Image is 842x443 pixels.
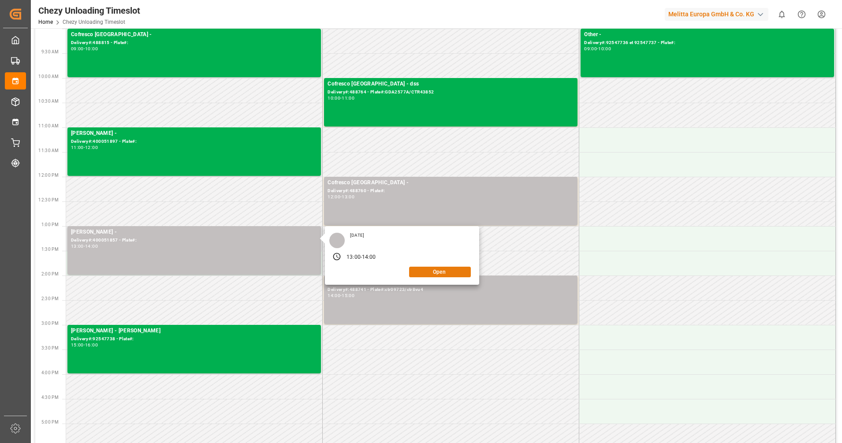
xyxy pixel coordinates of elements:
[41,49,59,54] span: 9:30 AM
[41,346,59,350] span: 3:30 PM
[85,244,98,248] div: 14:00
[41,296,59,301] span: 2:30 PM
[328,187,574,195] div: Delivery#:488760 - Plate#:
[71,145,84,149] div: 11:00
[342,294,354,298] div: 15:00
[84,343,85,347] div: -
[41,370,59,375] span: 4:00 PM
[328,286,574,294] div: Delivery#:488741 - Plate#:ctr09723/ctr8vu4
[38,99,59,104] span: 10:30 AM
[340,195,342,199] div: -
[85,343,98,347] div: 16:00
[38,123,59,128] span: 11:00 AM
[584,30,831,39] div: Other -
[41,420,59,424] span: 5:00 PM
[38,4,140,17] div: Chezy Unloading Timeslot
[597,47,598,51] div: -
[328,179,574,187] div: Cofresco [GEOGRAPHIC_DATA] -
[41,321,59,326] span: 3:00 PM
[792,4,812,24] button: Help Center
[328,96,340,100] div: 10:00
[772,4,792,24] button: show 0 new notifications
[328,89,574,96] div: Delivery#:488764 - Plate#:GDA2577A/CTR43852
[38,148,59,153] span: 11:30 AM
[71,228,317,237] div: [PERSON_NAME] -
[409,267,471,277] button: Open
[71,343,84,347] div: 15:00
[71,30,317,39] div: Cofresco [GEOGRAPHIC_DATA] -
[328,294,340,298] div: 14:00
[71,129,317,138] div: [PERSON_NAME] -
[41,395,59,400] span: 4:30 PM
[342,195,354,199] div: 13:00
[85,145,98,149] div: 12:00
[340,294,342,298] div: -
[584,47,597,51] div: 09:00
[347,232,367,238] div: [DATE]
[584,39,831,47] div: Delivery#:92547736 et 92547737 - Plate#:
[84,47,85,51] div: -
[665,8,768,21] div: Melitta Europa GmbH & Co. KG
[84,145,85,149] div: -
[38,74,59,79] span: 10:00 AM
[71,138,317,145] div: Delivery#:400051897 - Plate#:
[85,47,98,51] div: 10:00
[328,80,574,89] div: Cofresco [GEOGRAPHIC_DATA] - dss
[362,253,376,261] div: 14:00
[41,222,59,227] span: 1:00 PM
[361,253,362,261] div: -
[71,335,317,343] div: Delivery#:92547738 - Plate#:
[665,6,772,22] button: Melitta Europa GmbH & Co. KG
[71,327,317,335] div: [PERSON_NAME] - [PERSON_NAME]
[41,247,59,252] span: 1:30 PM
[340,96,342,100] div: -
[328,195,340,199] div: 12:00
[342,96,354,100] div: 11:00
[71,39,317,47] div: Delivery#:488815 - Plate#:
[598,47,611,51] div: 10:00
[71,237,317,244] div: Delivery#:400051857 - Plate#:
[84,244,85,248] div: -
[38,197,59,202] span: 12:30 PM
[71,244,84,248] div: 13:00
[38,173,59,178] span: 12:00 PM
[41,272,59,276] span: 2:00 PM
[346,253,361,261] div: 13:00
[71,47,84,51] div: 09:00
[38,19,53,25] a: Home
